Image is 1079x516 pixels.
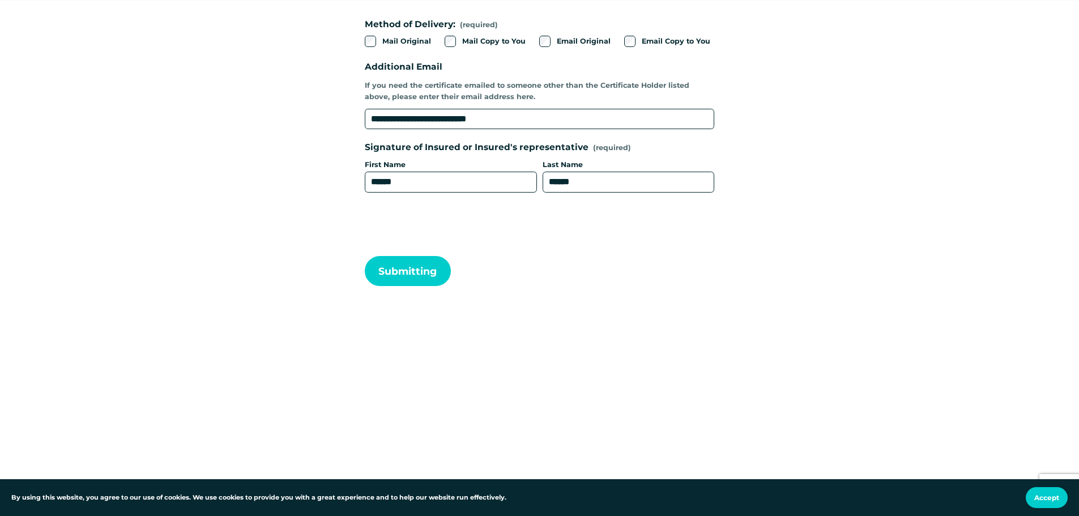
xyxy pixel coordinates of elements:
[382,36,431,47] span: Mail Original
[460,19,498,31] span: (required)
[365,76,714,106] p: If you need the certificate emailed to someone other than the Certificate Holder listed above, pl...
[1034,493,1059,502] span: Accept
[445,36,456,47] input: Mail Copy to You
[378,265,437,277] span: Submitting
[365,60,442,74] span: Additional Email
[365,18,455,32] span: Method of Delivery:
[1026,487,1068,508] button: Accept
[365,140,588,155] span: Signature of Insured or Insured's representative
[365,256,451,286] button: SubmittingSubmitting
[539,36,551,47] input: Email Original
[365,36,376,47] input: Mail Original
[593,144,631,152] span: (required)
[365,159,537,172] div: First Name
[642,36,710,47] span: Email Copy to You
[11,493,506,503] p: By using this website, you agree to our use of cookies. We use cookies to provide you with a grea...
[624,36,636,47] input: Email Copy to You
[543,159,715,172] div: Last Name
[462,36,526,47] span: Mail Copy to You
[557,36,611,47] span: Email Original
